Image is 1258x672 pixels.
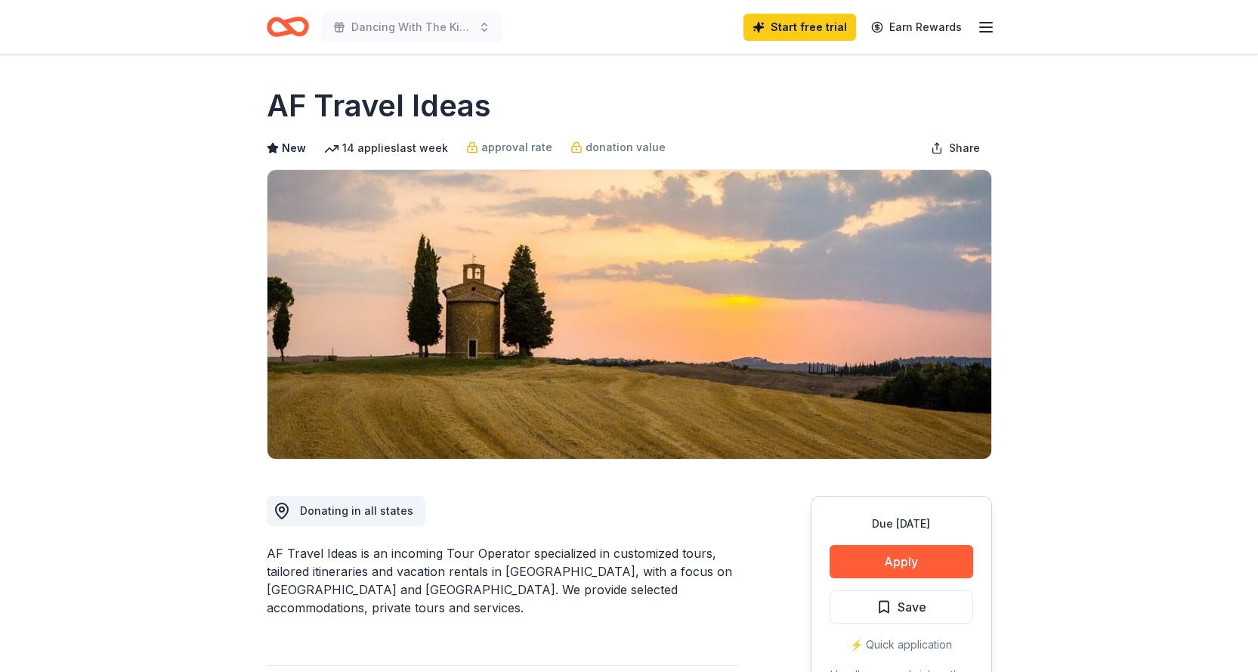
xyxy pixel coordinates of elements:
[300,504,413,517] span: Donating in all states
[949,139,980,157] span: Share
[321,12,502,42] button: Dancing With The King
[919,133,992,163] button: Share
[898,597,926,617] span: Save
[830,636,973,654] div: ⚡️ Quick application
[267,170,991,459] img: Image for AF Travel Ideas
[830,590,973,624] button: Save
[481,138,552,156] span: approval rate
[324,139,448,157] div: 14 applies last week
[351,18,472,36] span: Dancing With The King
[830,545,973,578] button: Apply
[267,85,491,127] h1: AF Travel Ideas
[743,14,856,41] a: Start free trial
[830,515,973,533] div: Due [DATE]
[466,138,552,156] a: approval rate
[282,139,306,157] span: New
[862,14,971,41] a: Earn Rewards
[570,138,666,156] a: donation value
[267,544,738,617] div: AF Travel Ideas is an incoming Tour Operator specialized in customized tours, tailored itinerarie...
[267,9,309,45] a: Home
[586,138,666,156] span: donation value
